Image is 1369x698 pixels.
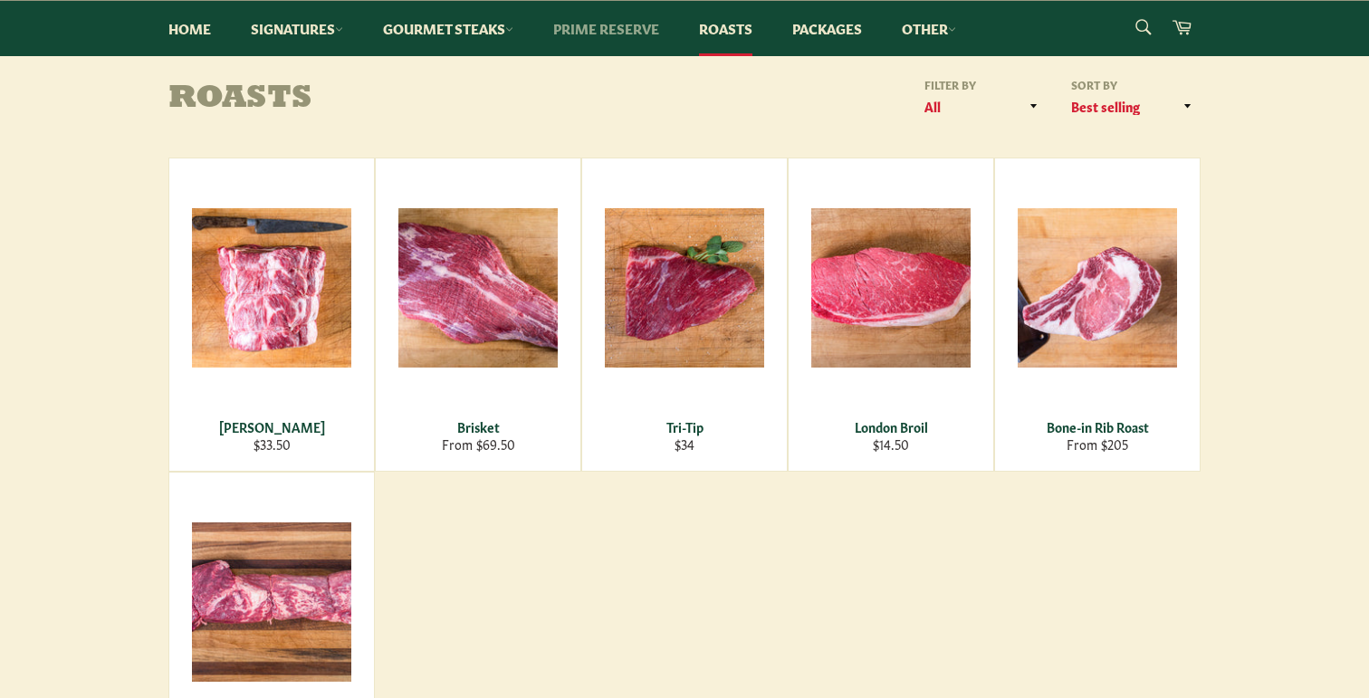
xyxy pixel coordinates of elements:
[605,208,764,368] img: Tri-Tip
[1007,435,1189,453] div: From $205
[800,418,982,435] div: London Broil
[233,1,361,56] a: Signatures
[918,77,1047,92] label: Filter by
[774,1,880,56] a: Packages
[181,435,363,453] div: $33.50
[594,435,776,453] div: $34
[811,208,971,368] img: London Broil
[150,1,229,56] a: Home
[1007,418,1189,435] div: Bone-in Rib Roast
[788,158,994,472] a: London Broil London Broil $14.50
[581,158,788,472] a: Tri-Tip Tri-Tip $34
[398,208,558,368] img: Brisket
[535,1,677,56] a: Prime Reserve
[1018,208,1177,368] img: Bone-in Rib Roast
[884,1,974,56] a: Other
[192,522,351,682] img: Whole Tenderloin
[168,81,684,118] h1: Roasts
[388,435,570,453] div: From $69.50
[681,1,771,56] a: Roasts
[594,418,776,435] div: Tri-Tip
[375,158,581,472] a: Brisket Brisket From $69.50
[365,1,531,56] a: Gourmet Steaks
[994,158,1201,472] a: Bone-in Rib Roast Bone-in Rib Roast From $205
[181,418,363,435] div: [PERSON_NAME]
[800,435,982,453] div: $14.50
[388,418,570,435] div: Brisket
[1065,77,1201,92] label: Sort by
[168,158,375,472] a: Chuck Roast [PERSON_NAME] $33.50
[192,208,351,368] img: Chuck Roast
